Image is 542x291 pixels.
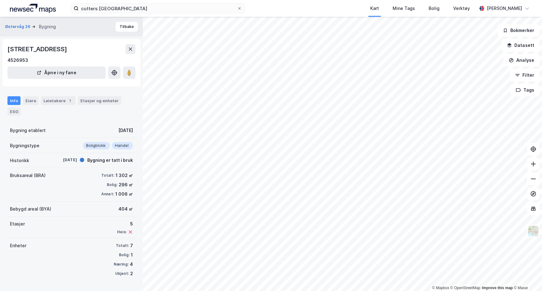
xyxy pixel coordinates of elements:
[116,172,133,179] div: 1 302 ㎡
[503,54,540,66] button: Analyse
[130,270,133,277] div: 2
[79,4,237,13] input: Søk på adresse, matrikkel, gårdeiere, leietakere eller personer
[107,182,117,187] div: Bolig:
[7,44,68,54] div: [STREET_ADDRESS]
[101,192,114,197] div: Annet:
[80,98,119,103] div: Etasjer og enheter
[52,157,77,163] div: [DATE]
[10,157,29,164] div: Historikk
[119,252,130,257] div: Bolig:
[39,23,56,30] div: Bygning
[7,107,21,116] div: ESG
[10,220,25,228] div: Etasjer
[453,5,470,12] div: Verktøy
[510,69,540,81] button: Filter
[130,242,133,249] div: 7
[117,220,133,228] div: 5
[41,96,75,105] div: Leietakere
[7,96,20,105] div: Info
[5,24,32,30] button: Østervåg 26
[116,243,129,248] div: Totalt:
[432,286,449,290] a: Mapbox
[10,142,39,149] div: Bygningstype
[393,5,415,12] div: Mine Tags
[10,172,46,179] div: Bruksareal (BRA)
[119,181,133,189] div: 296 ㎡
[67,98,73,104] div: 1
[10,4,56,13] img: logo.a4113a55bc3d86da70a041830d287a7e.svg
[101,173,114,178] div: Totalt:
[370,5,379,12] div: Kart
[450,286,481,290] a: OpenStreetMap
[114,262,129,267] div: Næring:
[118,127,133,134] div: [DATE]
[7,57,28,64] div: 4526953
[10,127,46,134] div: Bygning etablert
[511,261,542,291] div: Kontrollprogram for chat
[115,271,129,276] div: Ukjent:
[527,225,539,237] img: Z
[116,22,138,32] button: Tilbake
[117,230,127,234] div: Heis:
[87,157,133,164] div: Bygning er tatt i bruk
[10,242,26,249] div: Enheter
[23,96,39,105] div: Eiere
[511,261,542,291] iframe: Chat Widget
[429,5,440,12] div: Bolig
[131,251,133,259] div: 1
[118,205,133,213] div: 404 ㎡
[502,39,540,52] button: Datasett
[511,84,540,96] button: Tags
[10,205,51,213] div: Bebygd areal (BYA)
[115,190,133,198] div: 1 006 ㎡
[498,24,540,37] button: Bokmerker
[7,66,106,79] button: Åpne i ny fane
[482,286,513,290] a: Improve this map
[130,261,133,268] div: 4
[487,5,522,12] div: [PERSON_NAME]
